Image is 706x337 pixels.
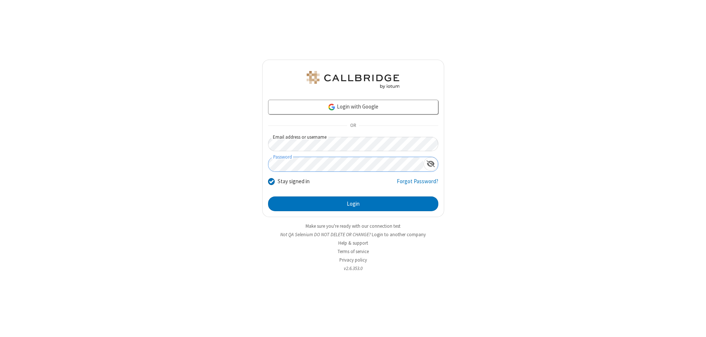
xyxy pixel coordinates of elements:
li: Not QA Selenium DO NOT DELETE OR CHANGE? [262,231,444,238]
li: v2.6.353.0 [262,265,444,272]
button: Login [268,196,438,211]
a: Privacy policy [339,257,367,263]
a: Forgot Password? [397,177,438,191]
a: Terms of service [338,248,369,255]
a: Make sure you're ready with our connection test [306,223,400,229]
img: QA Selenium DO NOT DELETE OR CHANGE [305,71,401,89]
a: Help & support [338,240,368,246]
a: Login with Google [268,100,438,114]
input: Password [268,157,424,171]
label: Stay signed in [278,177,310,186]
input: Email address or username [268,137,438,151]
button: Login to another company [372,231,426,238]
span: OR [347,121,359,131]
img: google-icon.png [328,103,336,111]
div: Show password [424,157,438,171]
